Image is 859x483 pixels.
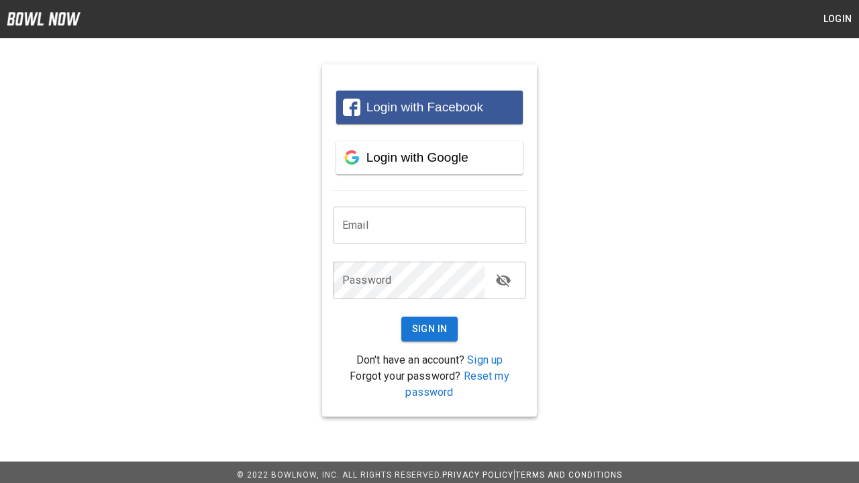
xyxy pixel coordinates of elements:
[336,141,523,174] button: Login with Google
[7,12,81,25] img: logo
[405,370,509,398] a: Reset my password
[237,470,442,480] span: © 2022 BowlNow, Inc. All Rights Reserved.
[816,7,859,32] button: Login
[333,368,526,400] p: Forgot your password?
[515,470,622,480] a: Terms and Conditions
[366,150,468,164] span: Login with Google
[333,352,526,368] p: Don't have an account?
[401,317,458,341] button: Sign In
[336,91,523,124] button: Login with Facebook
[490,267,517,294] button: toggle password visibility
[467,354,503,366] a: Sign up
[366,100,483,114] span: Login with Facebook
[442,470,513,480] a: Privacy Policy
